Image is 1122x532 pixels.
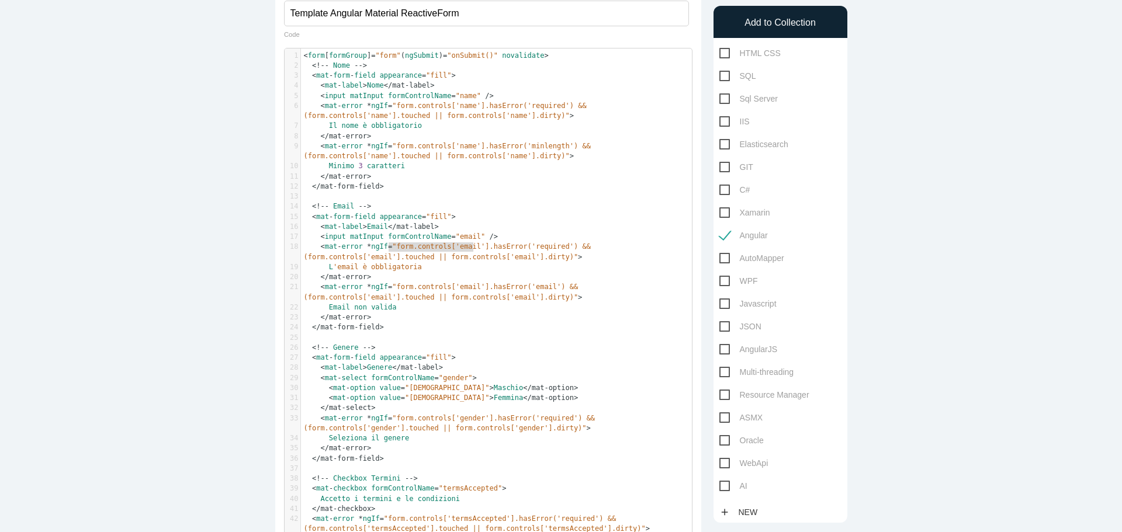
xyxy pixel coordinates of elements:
[426,213,451,221] span: "fill"
[354,71,375,79] span: field
[388,222,392,231] span: <
[485,92,493,100] span: />
[329,51,367,60] span: formGroup
[304,414,600,432] span: "form.controls['gender'].hasError('required') && (form.controls['gender'].touched || form.control...
[494,394,524,402] span: Femmina
[320,374,324,382] span: <
[422,353,426,361] span: =
[329,162,354,170] span: Minimo
[312,454,316,463] span: <
[719,433,764,448] span: Oracle
[380,213,422,221] span: appearance
[325,142,338,150] span: mat
[316,353,329,361] span: mat
[325,273,371,281] span: /mat-error>
[285,403,300,413] div: 32
[451,232,455,241] span: =
[371,51,375,60] span: =
[329,514,333,523] span: -
[426,71,451,79] span: "fill"
[380,71,422,79] span: appearance
[285,282,300,292] div: 21
[285,121,300,131] div: 7
[405,495,413,503] span: le
[325,283,338,291] span: mat
[367,363,392,371] span: Genere
[719,206,770,220] span: Xamarin
[439,484,502,492] span: "termsAccepted"
[350,213,354,221] span: -
[388,242,392,251] span: =
[285,212,300,222] div: 15
[285,51,300,61] div: 1
[316,323,384,331] span: /mat-form-field>
[401,394,405,402] span: =
[342,102,363,110] span: error
[719,479,747,493] span: AI
[337,81,341,89] span: -
[312,474,329,482] span: <!--
[346,384,350,392] span: -
[285,172,300,182] div: 11
[401,384,405,392] span: =
[333,202,354,210] span: Email
[329,71,333,79] span: -
[285,433,300,443] div: 34
[350,384,375,392] span: option
[285,71,300,81] div: 3
[489,394,493,402] span: >
[405,474,418,482] span: -->
[329,384,333,392] span: <
[329,394,333,402] span: <
[285,343,300,353] div: 26
[333,61,350,69] span: Nome
[320,232,324,241] span: <
[320,242,324,251] span: <
[316,213,329,221] span: mat
[380,514,384,523] span: =
[451,213,455,221] span: >
[405,384,490,392] span: "[DEMOGRAPHIC_DATA]"
[384,434,409,442] span: genere
[418,495,460,503] span: condizioni
[285,494,300,504] div: 40
[426,353,451,361] span: "fill"
[285,262,300,272] div: 19
[363,222,367,231] span: >
[354,495,358,503] span: i
[285,383,300,393] div: 30
[363,495,393,503] span: termini
[285,454,300,464] div: 36
[388,142,392,150] span: =
[320,132,324,140] span: <
[367,222,388,231] span: Email
[320,222,324,231] span: <
[719,92,778,106] span: Sql Server
[570,112,574,120] span: >
[523,394,527,402] span: <
[405,51,439,60] span: ngSubmit
[285,474,300,484] div: 38
[285,232,300,242] div: 17
[285,322,300,332] div: 24
[329,303,350,311] span: Email
[320,92,324,100] span: <
[285,61,300,71] div: 2
[358,162,362,170] span: 3
[320,313,324,321] span: <
[342,81,363,89] span: label
[333,71,350,79] span: form
[325,92,346,100] span: input
[719,18,841,28] h6: Add to Collection
[502,51,544,60] span: novalidate
[489,384,493,392] span: >
[375,51,400,60] span: "form"
[342,121,359,130] span: nome
[325,232,346,241] span: input
[320,414,324,422] span: <
[304,242,595,260] span: "form.controls['email'].hasError('required') && (form.controls['email'].touched || form.controls[...
[285,182,300,192] div: 12
[473,374,477,382] span: >
[371,474,401,482] span: Termini
[304,102,591,120] span: "form.controls['name'].hasError('required') && (form.controls['name'].touched || form.controls['n...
